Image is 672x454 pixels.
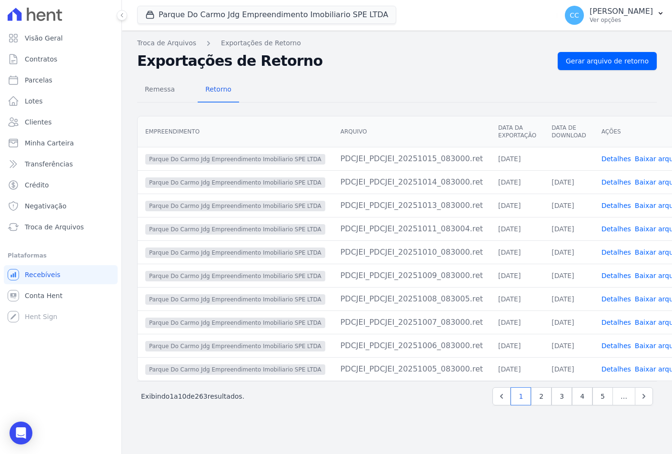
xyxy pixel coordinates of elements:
[544,310,593,334] td: [DATE]
[4,155,118,174] a: Transferências
[566,56,649,66] span: Gerar arquivo de retorno
[25,291,62,300] span: Conta Hent
[137,78,239,103] nav: Tab selector
[341,363,483,375] div: PDCJEI_PDCJEI_20251005_083000.ret
[145,341,325,351] span: Parque Do Carmo Jdg Empreendimento Imobiliario SPE LTDA
[341,223,483,235] div: PDCJEI_PDCJEI_20251011_083004.ret
[492,387,511,405] a: Previous
[137,6,396,24] button: Parque Do Carmo Jdg Empreendimento Imobiliario SPE LTDA
[552,387,572,405] a: 3
[602,225,631,233] a: Detalhes
[491,334,544,357] td: [DATE]
[195,392,208,400] span: 263
[145,177,325,188] span: Parque Do Carmo Jdg Empreendimento Imobiliario SPE LTDA
[138,116,333,147] th: Empreendimento
[145,248,325,258] span: Parque Do Carmo Jdg Empreendimento Imobiliario SPE LTDA
[544,116,593,147] th: Data de Download
[145,318,325,328] span: Parque Do Carmo Jdg Empreendimento Imobiliario SPE LTDA
[4,217,118,237] a: Troca de Arquivos
[25,33,63,43] span: Visão Geral
[592,387,613,405] a: 5
[221,38,301,48] a: Exportações de Retorno
[558,52,657,70] a: Gerar arquivo de retorno
[491,217,544,240] td: [DATE]
[602,342,631,350] a: Detalhes
[341,270,483,281] div: PDCJEI_PDCJEI_20251009_083000.ret
[25,96,43,106] span: Lotes
[139,80,181,99] span: Remessa
[341,247,483,258] div: PDCJEI_PDCJEI_20251010_083000.ret
[602,272,631,279] a: Detalhes
[137,38,196,48] a: Troca de Arquivos
[25,138,74,148] span: Minha Carteira
[544,194,593,217] td: [DATE]
[602,178,631,186] a: Detalhes
[4,286,118,305] a: Conta Hent
[4,265,118,284] a: Recebíveis
[572,387,592,405] a: 4
[602,365,631,373] a: Detalhes
[170,392,174,400] span: 1
[544,287,593,310] td: [DATE]
[137,78,182,103] a: Remessa
[145,154,325,165] span: Parque Do Carmo Jdg Empreendimento Imobiliario SPE LTDA
[198,78,239,103] a: Retorno
[531,387,552,405] a: 2
[8,250,114,261] div: Plataformas
[341,153,483,165] div: PDCJEI_PDCJEI_20251015_083000.ret
[25,270,60,279] span: Recebíveis
[4,113,118,132] a: Clientes
[25,180,49,190] span: Crédito
[137,38,657,48] nav: Breadcrumb
[10,422,32,444] div: Open Intercom Messenger
[602,202,631,209] a: Detalhes
[544,357,593,381] td: [DATE]
[491,170,544,194] td: [DATE]
[570,12,579,19] span: CC
[25,75,52,85] span: Parcelas
[145,201,325,211] span: Parque Do Carmo Jdg Empreendimento Imobiliario SPE LTDA
[145,224,325,235] span: Parque Do Carmo Jdg Empreendimento Imobiliario SPE LTDA
[178,392,187,400] span: 10
[491,240,544,264] td: [DATE]
[511,387,531,405] a: 1
[341,293,483,305] div: PDCJEI_PDCJEI_20251008_083005.ret
[4,71,118,90] a: Parcelas
[341,317,483,328] div: PDCJEI_PDCJEI_20251007_083000.ret
[25,222,84,232] span: Troca de Arquivos
[4,92,118,111] a: Lotes
[491,147,544,170] td: [DATE]
[635,387,653,405] a: Next
[4,196,118,216] a: Negativação
[491,116,544,147] th: Data da Exportação
[4,29,118,48] a: Visão Geral
[25,117,51,127] span: Clientes
[602,248,631,256] a: Detalhes
[491,194,544,217] td: [DATE]
[141,392,244,401] p: Exibindo a de resultados.
[25,159,73,169] span: Transferências
[544,217,593,240] td: [DATE]
[557,2,672,29] button: CC [PERSON_NAME] Ver opções
[4,134,118,153] a: Minha Carteira
[491,264,544,287] td: [DATE]
[145,364,325,375] span: Parque Do Carmo Jdg Empreendimento Imobiliario SPE LTDA
[602,155,631,163] a: Detalhes
[137,52,550,70] h2: Exportações de Retorno
[491,287,544,310] td: [DATE]
[612,387,635,405] span: …
[491,357,544,381] td: [DATE]
[544,264,593,287] td: [DATE]
[145,271,325,281] span: Parque Do Carmo Jdg Empreendimento Imobiliario SPE LTDA
[25,54,57,64] span: Contratos
[602,295,631,303] a: Detalhes
[544,170,593,194] td: [DATE]
[341,340,483,351] div: PDCJEI_PDCJEI_20251006_083000.ret
[341,176,483,188] div: PDCJEI_PDCJEI_20251014_083000.ret
[590,16,653,24] p: Ver opções
[491,310,544,334] td: [DATE]
[25,201,67,211] span: Negativação
[200,80,237,99] span: Retorno
[341,200,483,211] div: PDCJEI_PDCJEI_20251013_083000.ret
[4,175,118,195] a: Crédito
